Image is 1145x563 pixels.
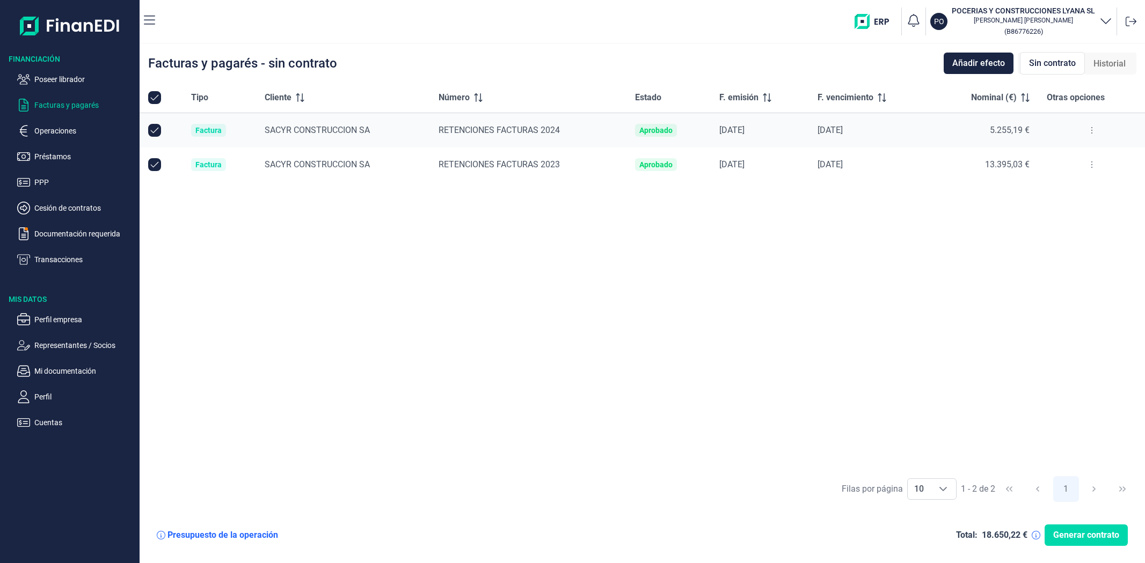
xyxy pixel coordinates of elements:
[439,91,470,104] span: Número
[34,150,135,163] p: Préstamos
[1004,27,1043,35] small: Copiar cif
[982,530,1027,540] div: 18.650,22 €
[1045,524,1128,546] button: Generar contrato
[1047,91,1105,104] span: Otras opciones
[34,73,135,86] p: Poseer librador
[34,313,135,326] p: Perfil empresa
[148,158,161,171] div: Row Unselected null
[17,253,135,266] button: Transacciones
[439,159,560,169] span: RETENCIONES FACTURAS 2023
[34,99,135,112] p: Facturas y pagarés
[17,390,135,403] button: Perfil
[639,160,673,169] div: Aprobado
[930,479,956,499] div: Choose
[167,530,278,540] div: Presupuesto de la operación
[1020,52,1085,75] div: Sin contrato
[265,125,370,135] span: SACYR CONSTRUCCION SA
[719,159,800,170] div: [DATE]
[195,126,222,135] div: Factura
[961,485,995,493] span: 1 - 2 de 2
[719,91,759,104] span: F. emisión
[17,73,135,86] button: Poseer librador
[17,124,135,137] button: Operaciones
[34,390,135,403] p: Perfil
[990,125,1030,135] span: 5.255,19 €
[1093,57,1126,70] span: Historial
[17,227,135,240] button: Documentación requerida
[818,125,922,136] div: [DATE]
[1085,53,1134,75] div: Historial
[17,202,135,214] button: Cesión de contratos
[17,365,135,377] button: Mi documentación
[265,91,291,104] span: Cliente
[944,53,1013,74] button: Añadir efecto
[34,124,135,137] p: Operaciones
[952,5,1095,16] h3: POCERIAS Y CONSTRUCCIONES LYANA SL
[985,159,1030,169] span: 13.395,03 €
[930,5,1112,38] button: POPOCERIAS Y CONSTRUCCIONES LYANA SL[PERSON_NAME] [PERSON_NAME](B86776226)
[20,9,120,43] img: Logo de aplicación
[818,159,922,170] div: [DATE]
[719,125,800,136] div: [DATE]
[265,159,370,169] span: SACYR CONSTRUCCION SA
[952,57,1005,70] span: Añadir efecto
[148,91,161,104] div: All items selected
[956,530,978,540] div: Total:
[439,125,560,135] span: RETENCIONES FACTURAS 2024
[1081,476,1107,502] button: Next Page
[17,416,135,429] button: Cuentas
[842,483,903,495] div: Filas por página
[818,91,873,104] span: F. vencimiento
[1029,57,1076,70] span: Sin contrato
[952,16,1095,25] p: [PERSON_NAME] [PERSON_NAME]
[148,124,161,137] div: Row Unselected null
[191,91,208,104] span: Tipo
[34,416,135,429] p: Cuentas
[34,227,135,240] p: Documentación requerida
[1053,476,1079,502] button: Page 1
[17,339,135,352] button: Representantes / Socios
[934,16,944,27] p: PO
[17,313,135,326] button: Perfil empresa
[996,476,1022,502] button: First Page
[34,253,135,266] p: Transacciones
[34,176,135,189] p: PPP
[34,339,135,352] p: Representantes / Socios
[195,160,222,169] div: Factura
[17,99,135,112] button: Facturas y pagarés
[17,176,135,189] button: PPP
[1053,529,1119,542] span: Generar contrato
[908,479,930,499] span: 10
[635,91,661,104] span: Estado
[34,365,135,377] p: Mi documentación
[148,57,337,70] div: Facturas y pagarés - sin contrato
[1110,476,1135,502] button: Last Page
[971,91,1017,104] span: Nominal (€)
[1025,476,1051,502] button: Previous Page
[855,14,897,29] img: erp
[17,150,135,163] button: Préstamos
[34,202,135,214] p: Cesión de contratos
[639,126,673,135] div: Aprobado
